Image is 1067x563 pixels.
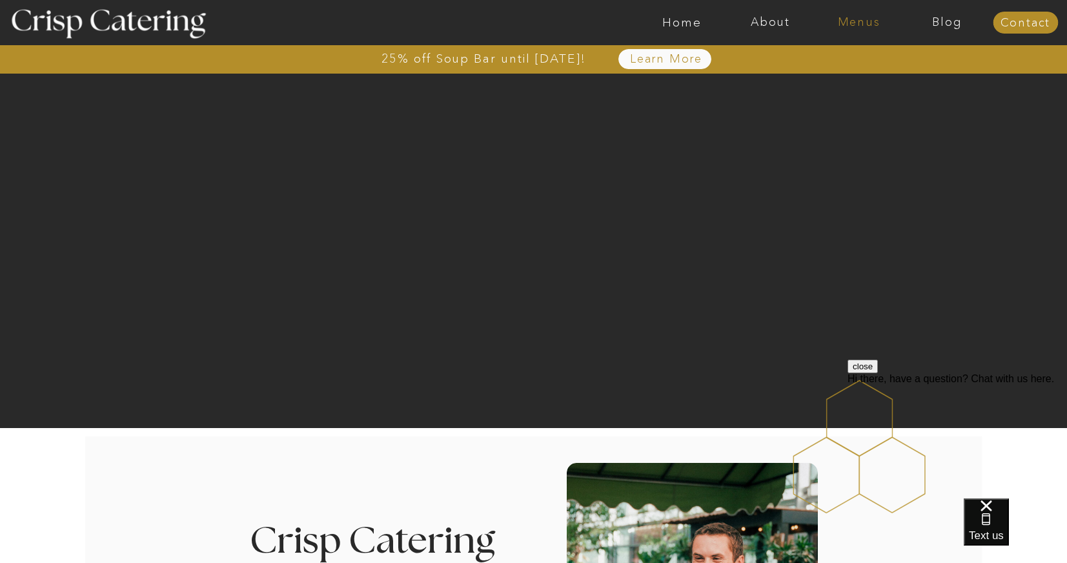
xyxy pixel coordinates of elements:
[993,17,1058,30] a: Contact
[726,16,815,29] a: About
[335,52,633,65] a: 25% off Soup Bar until [DATE]!
[250,523,528,561] h3: Crisp Catering
[903,16,991,29] a: Blog
[815,16,903,29] a: Menus
[638,16,726,29] a: Home
[600,53,733,66] a: Learn More
[964,498,1067,563] iframe: podium webchat widget bubble
[848,360,1067,515] iframe: podium webchat widget prompt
